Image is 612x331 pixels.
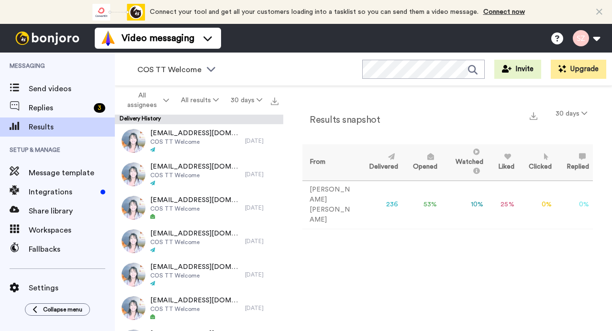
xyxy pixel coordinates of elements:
[43,306,82,313] span: Collapse menu
[122,162,145,186] img: 9aaeff36-039d-4358-af49-5a33f8b0cc12-thumb.jpg
[150,9,478,15] span: Connect your tool and get all your customers loading into a tasklist so you can send them a video...
[550,105,593,122] button: 30 days
[150,162,240,171] span: [EMAIL_ADDRESS][DOMAIN_NAME]
[25,303,90,316] button: Collapse menu
[150,238,240,246] span: COS TT Welcome
[487,181,518,229] td: 25 %
[302,181,358,229] td: [PERSON_NAME] [PERSON_NAME]
[556,144,593,181] th: Replied
[556,181,593,229] td: 0 %
[122,32,194,45] span: Video messaging
[487,144,518,181] th: Liked
[245,137,278,145] div: [DATE]
[137,64,201,75] span: COS TT Welcome
[175,92,225,109] button: All results
[245,237,278,245] div: [DATE]
[100,31,116,46] img: vm-color.svg
[150,171,240,179] span: COS TT Welcome
[122,296,145,320] img: 41481510-9fa1-4af4-be52-394135971040-thumb.jpg
[115,124,283,158] a: [EMAIL_ADDRESS][DOMAIN_NAME]COS TT Welcome[DATE]
[150,138,240,146] span: COS TT Welcome
[115,291,283,325] a: [EMAIL_ADDRESS][DOMAIN_NAME]COS TT Welcome[DATE]
[122,229,145,253] img: 71d53c8e-1996-4d47-817f-ce5943f3b62c-thumb.jpg
[518,181,556,229] td: 0 %
[402,144,441,181] th: Opened
[530,112,537,120] img: export.svg
[271,97,278,105] img: export.svg
[117,87,175,114] button: All assignees
[92,4,145,21] div: animation
[150,305,240,313] span: COS TT Welcome
[11,32,83,45] img: bj-logo-header-white.svg
[29,102,90,114] span: Replies
[150,128,240,138] span: [EMAIL_ADDRESS][DOMAIN_NAME]
[302,115,380,125] h2: Results snapshot
[115,158,283,191] a: [EMAIL_ADDRESS][DOMAIN_NAME]COS TT Welcome[DATE]
[302,144,358,181] th: From
[122,129,145,153] img: d0143620-5367-4c7a-a824-eb7067ecf498-thumb.jpg
[494,60,541,79] button: Invite
[518,144,556,181] th: Clicked
[150,195,240,205] span: [EMAIL_ADDRESS][DOMAIN_NAME]
[94,103,105,113] div: 3
[29,186,97,198] span: Integrations
[122,263,145,287] img: 02120f0c-f867-4a26-936f-977f4d973155-thumb.jpg
[358,181,402,229] td: 236
[29,167,115,179] span: Message template
[441,181,487,229] td: 10 %
[150,229,240,238] span: [EMAIL_ADDRESS][DOMAIN_NAME]
[402,181,441,229] td: 53 %
[150,262,240,272] span: [EMAIL_ADDRESS][DOMAIN_NAME]
[224,92,268,109] button: 30 days
[245,304,278,312] div: [DATE]
[483,9,525,15] a: Connect now
[245,204,278,212] div: [DATE]
[245,271,278,278] div: [DATE]
[268,93,281,107] button: Export all results that match these filters now.
[150,272,240,279] span: COS TT Welcome
[29,83,115,95] span: Send videos
[29,224,115,236] span: Workspaces
[551,60,606,79] button: Upgrade
[150,296,240,305] span: [EMAIL_ADDRESS][DOMAIN_NAME]
[115,258,283,291] a: [EMAIL_ADDRESS][DOMAIN_NAME]COS TT Welcome[DATE]
[441,144,487,181] th: Watched
[29,244,115,255] span: Fallbacks
[527,108,540,122] button: Export a summary of each team member’s results that match this filter now.
[29,121,115,133] span: Results
[150,205,240,213] span: COS TT Welcome
[29,205,115,217] span: Share library
[245,171,278,178] div: [DATE]
[115,191,283,224] a: [EMAIL_ADDRESS][DOMAIN_NAME]COS TT Welcome[DATE]
[122,196,145,220] img: ba509643-786f-4ac0-aecd-8bc589ab5ce3-thumb.jpg
[122,91,161,110] span: All assignees
[115,115,283,124] div: Delivery History
[358,144,402,181] th: Delivered
[115,224,283,258] a: [EMAIL_ADDRESS][DOMAIN_NAME]COS TT Welcome[DATE]
[29,282,115,294] span: Settings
